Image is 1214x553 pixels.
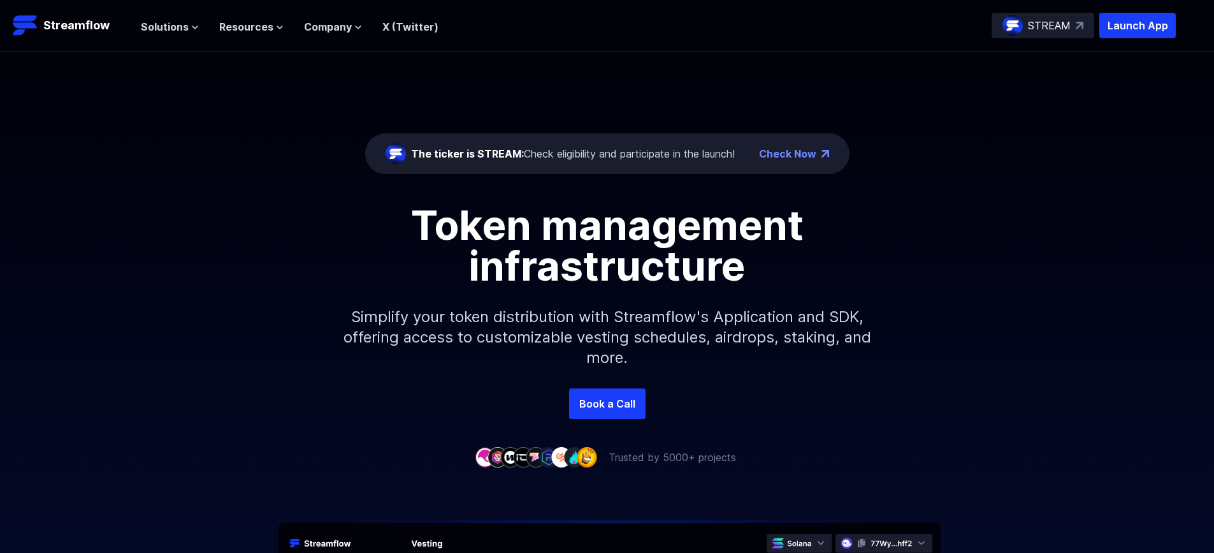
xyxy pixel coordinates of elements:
[538,447,559,467] img: company-6
[141,19,189,34] span: Solutions
[1099,13,1176,38] button: Launch App
[304,19,362,34] button: Company
[13,13,38,38] img: Streamflow Logo
[304,19,352,34] span: Company
[321,205,894,286] h1: Token management infrastructure
[382,20,438,33] a: X (Twitter)
[609,450,736,465] p: Trusted by 5000+ projects
[1076,22,1083,29] img: top-right-arrow.svg
[513,447,533,467] img: company-4
[475,447,495,467] img: company-1
[577,447,597,467] img: company-9
[500,447,521,467] img: company-3
[411,146,735,161] div: Check eligibility and participate in the launch!
[386,144,406,164] img: streamflow-logo-circle.png
[1002,15,1023,36] img: streamflow-logo-circle.png
[13,13,128,38] a: Streamflow
[43,17,110,34] p: Streamflow
[411,147,524,160] span: The ticker is STREAM:
[333,286,881,388] p: Simplify your token distribution with Streamflow's Application and SDK, offering access to custom...
[219,19,273,34] span: Resources
[488,447,508,467] img: company-2
[219,19,284,34] button: Resources
[1028,18,1071,33] p: STREAM
[526,447,546,467] img: company-5
[564,447,584,467] img: company-8
[569,388,646,419] a: Book a Call
[551,447,572,467] img: company-7
[141,19,199,34] button: Solutions
[992,13,1094,38] a: STREAM
[759,146,816,161] a: Check Now
[821,150,829,158] img: top-right-arrow.png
